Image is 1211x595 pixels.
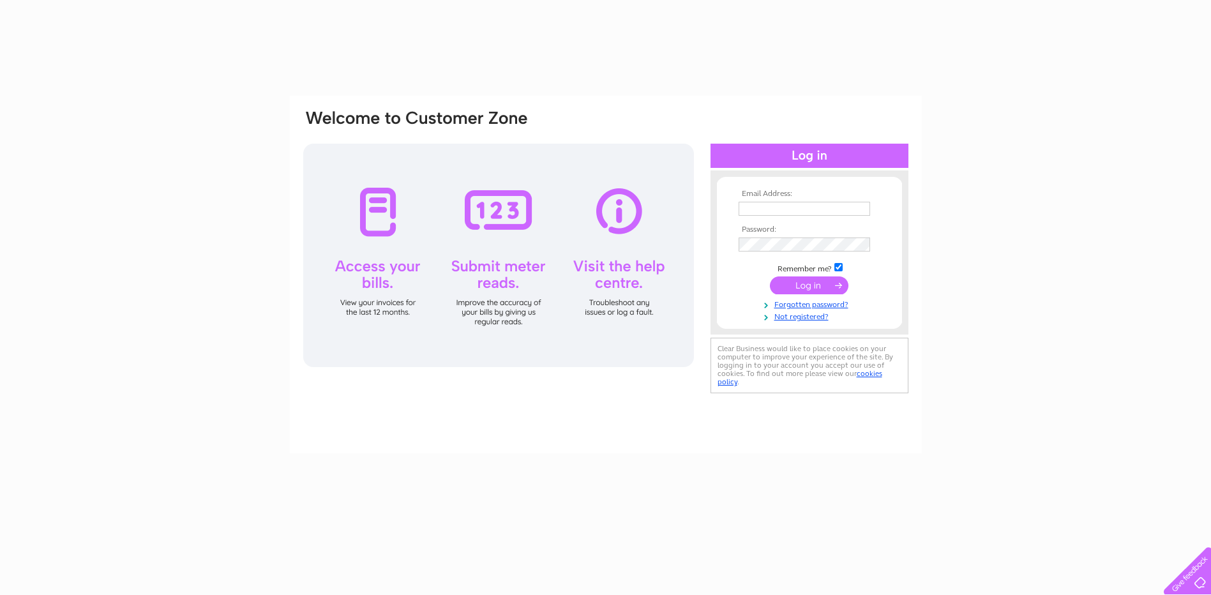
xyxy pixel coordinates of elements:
[770,276,848,294] input: Submit
[735,225,884,234] th: Password:
[739,297,884,310] a: Forgotten password?
[735,190,884,199] th: Email Address:
[711,338,908,393] div: Clear Business would like to place cookies on your computer to improve your experience of the sit...
[735,261,884,274] td: Remember me?
[739,310,884,322] a: Not registered?
[718,369,882,386] a: cookies policy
